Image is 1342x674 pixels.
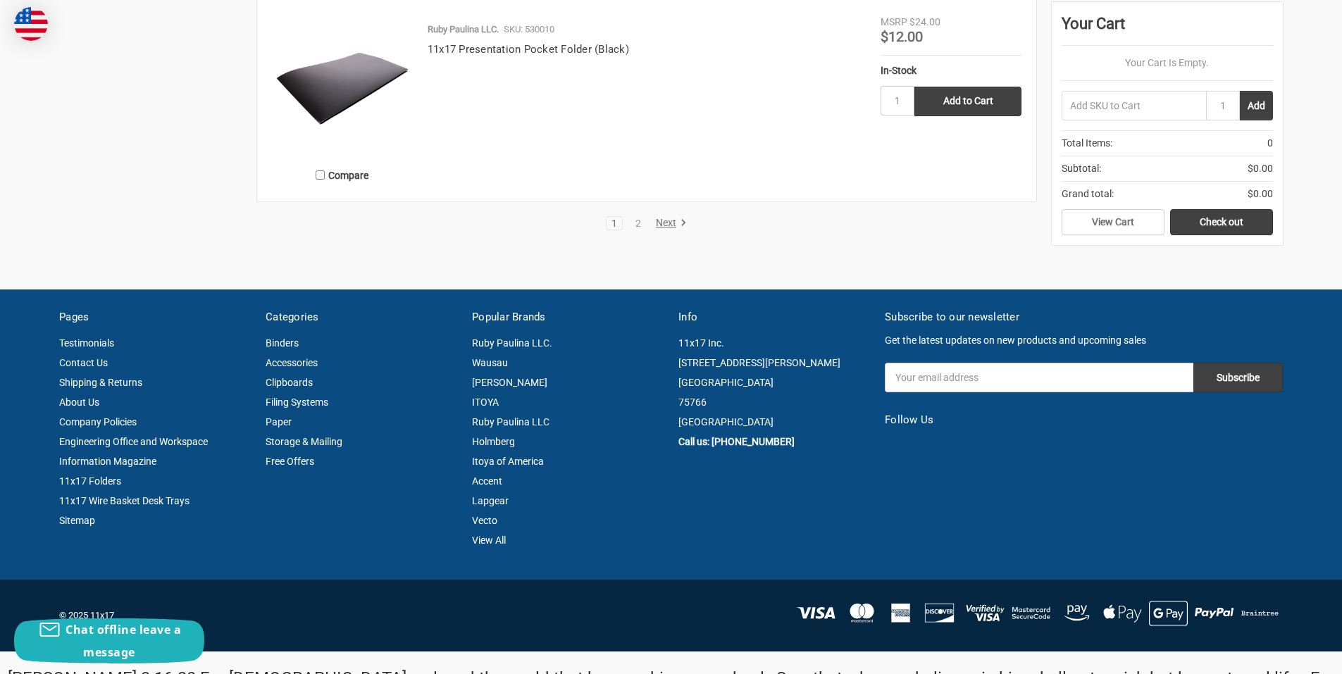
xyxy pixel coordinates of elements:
h5: Subscribe to our newsletter [885,309,1283,325]
div: Your Cart [1062,12,1273,46]
a: View Cart [1062,209,1164,236]
input: Subscribe [1193,363,1283,392]
a: 2 [630,218,646,228]
input: Your email address [885,363,1193,392]
span: Total Items: [1062,136,1112,151]
span: $0.00 [1248,161,1273,176]
h5: Follow Us [885,412,1283,428]
a: Sitemap [59,515,95,526]
a: Contact Us [59,357,108,368]
img: 11x17 Presentation Pocket Folder (Black) [272,15,413,156]
p: SKU: 530010 [504,23,554,37]
h5: Info [678,309,870,325]
a: Binders [266,337,299,349]
a: About Us [59,397,99,408]
span: Grand total: [1062,187,1114,201]
img: duty and tax information for United States [14,7,48,41]
h5: Categories [266,309,457,325]
a: Accessories [266,357,318,368]
span: Subtotal: [1062,161,1101,176]
a: 11x17 Presentation Pocket Folder (Black) [428,43,629,56]
span: $24.00 [909,16,940,27]
a: Vecto [472,515,497,526]
a: ITOYA [472,397,499,408]
a: Ruby Paulina LLC. [472,337,552,349]
a: Free Offers [266,456,314,467]
a: Itoya of America [472,456,544,467]
label: Compare [272,163,413,187]
address: 11x17 Inc. [STREET_ADDRESS][PERSON_NAME] [GEOGRAPHIC_DATA] 75766 [GEOGRAPHIC_DATA] [678,333,870,432]
a: Paper [266,416,292,428]
a: Accent [472,475,502,487]
a: Ruby Paulina LLC [472,416,549,428]
a: Holmberg [472,436,515,447]
input: Compare [316,170,325,180]
a: 1 [607,218,622,228]
a: Engineering Office and Workspace Information Magazine [59,436,208,467]
a: [PERSON_NAME] [472,377,547,388]
a: Lapgear [472,495,509,506]
p: Ruby Paulina LLC. [428,23,499,37]
p: Get the latest updates on new products and upcoming sales [885,333,1283,348]
button: Chat offline leave a message [14,618,204,663]
a: Shipping & Returns [59,377,142,388]
a: Clipboards [266,377,313,388]
a: Storage & Mailing [266,436,342,447]
div: MSRP [881,15,907,30]
a: Filing Systems [266,397,328,408]
input: Add SKU to Cart [1062,91,1206,120]
a: 11x17 Folders [59,475,121,487]
div: In-Stock [881,63,1021,78]
a: Next [651,217,687,230]
a: Testimonials [59,337,114,349]
a: Call us: [PHONE_NUMBER] [678,436,795,447]
a: Wausau [472,357,508,368]
span: $0.00 [1248,187,1273,201]
h5: Popular Brands [472,309,664,325]
a: Company Policies [59,416,137,428]
span: Chat offline leave a message [66,622,181,660]
p: © 2025 11x17 [59,609,664,623]
a: View All [472,535,506,546]
span: $12.00 [881,28,923,45]
button: Add [1240,91,1273,120]
input: Add to Cart [914,87,1021,116]
p: Your Cart Is Empty. [1062,56,1273,70]
h5: Pages [59,309,251,325]
a: 11x17 Wire Basket Desk Trays [59,495,190,506]
span: 0 [1267,136,1273,151]
a: Check out [1170,209,1273,236]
